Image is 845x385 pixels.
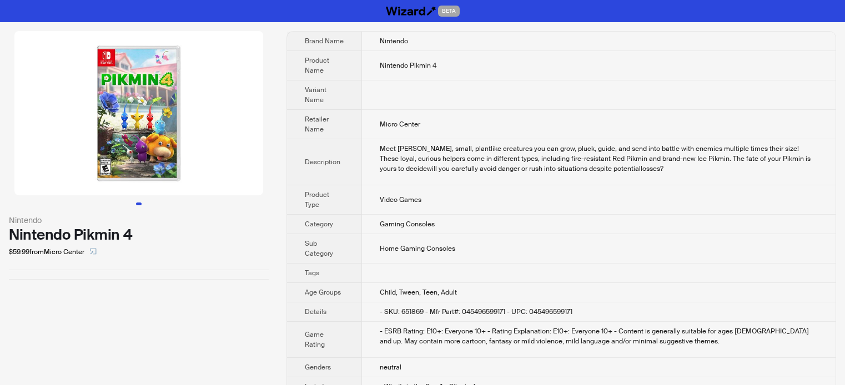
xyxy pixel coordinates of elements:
[380,244,455,253] span: Home Gaming Consoles
[305,158,340,166] span: Description
[9,243,269,261] div: $59.99 from Micro Center
[380,363,401,372] span: neutral
[438,6,460,17] span: BETA
[305,239,333,258] span: Sub Category
[305,363,331,372] span: Genders
[380,195,421,204] span: Video Games
[136,202,142,205] button: Go to slide 1
[305,56,329,75] span: Product Name
[380,144,818,174] div: Meet Pikmin, small, plantlike creatures you can grow, pluck, guide, and send into battle with ene...
[305,190,329,209] span: Product Type
[9,214,269,226] div: Nintendo
[305,307,326,316] span: Details
[380,307,572,316] span: - SKU: 651869 - Mfr Part#: 045496599171 - UPC: 045496599171
[14,31,263,195] img: Nintendo Pikmin 4 image 1
[305,288,341,297] span: Age Groups
[380,61,436,70] span: Nintendo Pikmin 4
[380,120,420,129] span: Micro Center
[90,248,97,255] span: select
[305,330,325,349] span: Game Rating
[305,85,326,104] span: Variant Name
[305,37,344,45] span: Brand Name
[305,220,333,229] span: Category
[305,115,329,134] span: Retailer Name
[9,226,269,243] div: Nintendo Pikmin 4
[380,220,435,229] span: Gaming Consoles
[380,288,457,297] span: Child, Tween, Teen, Adult
[380,37,408,45] span: Nintendo
[380,326,818,346] div: - ESRB Rating: E10+: Everyone 10+ - Rating Explanation: E10+: Everyone 10+ - Content is generally...
[305,269,319,277] span: Tags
